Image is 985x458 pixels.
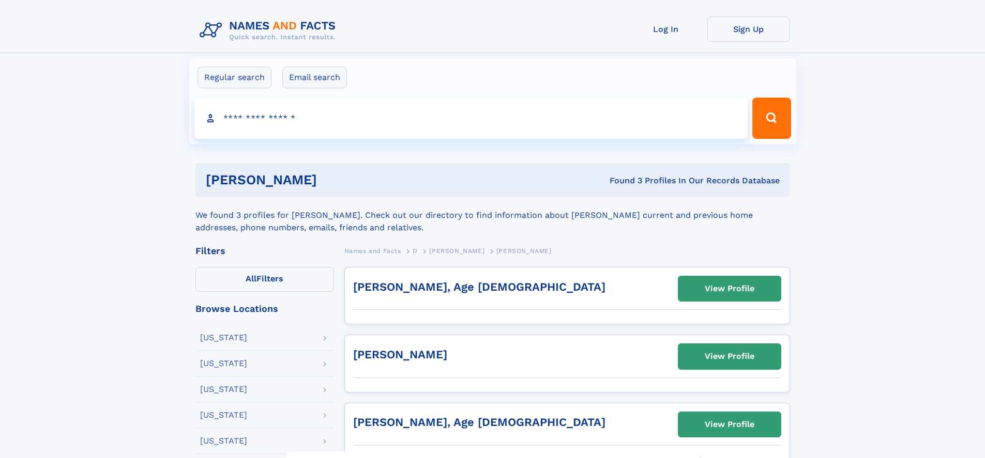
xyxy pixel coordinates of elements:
[200,385,247,393] div: [US_STATE]
[195,17,344,44] img: Logo Names and Facts
[705,344,754,368] div: View Profile
[344,244,401,257] a: Names and Facts
[195,267,334,292] label: Filters
[198,67,271,88] label: Regular search
[194,98,748,139] input: search input
[353,416,605,429] a: [PERSON_NAME], Age [DEMOGRAPHIC_DATA]
[429,247,484,255] span: [PERSON_NAME]
[195,304,334,313] div: Browse Locations
[705,277,754,301] div: View Profile
[200,334,247,342] div: [US_STATE]
[707,17,790,42] a: Sign Up
[678,276,781,301] a: View Profile
[246,274,256,283] span: All
[496,247,552,255] span: [PERSON_NAME]
[413,244,418,257] a: D
[282,67,347,88] label: Email search
[195,246,334,256] div: Filters
[200,437,247,445] div: [US_STATE]
[705,413,754,436] div: View Profile
[206,173,463,186] h1: [PERSON_NAME]
[429,244,484,257] a: [PERSON_NAME]
[413,247,418,255] span: D
[752,98,791,139] button: Search Button
[678,412,781,437] a: View Profile
[353,280,605,293] a: [PERSON_NAME], Age [DEMOGRAPHIC_DATA]
[353,348,447,361] a: [PERSON_NAME]
[625,17,707,42] a: Log In
[678,344,781,369] a: View Profile
[200,359,247,368] div: [US_STATE]
[195,197,790,234] div: We found 3 profiles for [PERSON_NAME]. Check out our directory to find information about [PERSON_...
[200,411,247,419] div: [US_STATE]
[463,175,780,186] div: Found 3 Profiles In Our Records Database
